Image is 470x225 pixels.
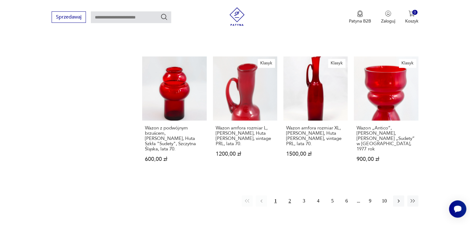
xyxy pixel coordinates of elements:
button: Szukaj [160,13,168,21]
p: 900,00 zł [357,157,415,162]
button: 10 [379,195,390,207]
a: Ikona medaluPatyna B2B [349,10,371,24]
a: KlasykWazon amfora rozmiar L, Z. Horbowy, Huta Barbara, vintage PRL, lata 70.Wazon amfora rozmiar... [213,56,277,174]
iframe: Smartsupp widget button [449,200,466,218]
p: 1200,00 zł [216,151,274,157]
a: Wazon z podwójnym brzuścem, Kazimierz Krawczyk, Huta Szkła "Sudety", Szczytna Śląska, lata 70.Waz... [142,56,206,174]
a: Sprzedawaj [52,15,86,20]
button: Sprzedawaj [52,11,86,23]
button: Patyna B2B [349,10,371,24]
h3: Wazon amfora rozmiar XL, [PERSON_NAME], Huta [PERSON_NAME], vintage PRL, lata 70. [286,125,345,146]
button: 9 [365,195,376,207]
a: KlasykWazon „Antico”, Stefan Sadowski, Huta Szkła „Sudety” w Szczytnej Śląskiej, 1977 rokWazon „A... [354,56,418,174]
img: Ikonka użytkownika [385,10,391,17]
button: 0Koszyk [405,10,418,24]
button: 2 [284,195,295,207]
div: 0 [412,10,417,15]
h3: Wazon z podwójnym brzuścem, [PERSON_NAME], Huta Szkła "Sudety", Szczytna Śląska, lata 70. [145,125,204,152]
button: Zaloguj [381,10,395,24]
h3: Wazon amfora rozmiar L, [PERSON_NAME], Huta [PERSON_NAME], vintage PRL, lata 70. [216,125,274,146]
img: Ikona medalu [357,10,363,17]
button: 4 [313,195,324,207]
button: 5 [327,195,338,207]
img: Ikona koszyka [409,10,415,17]
img: Patyna - sklep z meblami i dekoracjami vintage [228,7,246,26]
button: 3 [299,195,310,207]
p: 1500,00 zł [286,151,345,157]
p: 600,00 zł [145,157,204,162]
p: Zaloguj [381,18,395,24]
p: Koszyk [405,18,418,24]
h3: Wazon „Antico”, [PERSON_NAME], [PERSON_NAME] „Sudety” w [GEOGRAPHIC_DATA], 1977 rok [357,125,415,152]
a: KlasykWazon amfora rozmiar XL, Z. Horbowy, Huta Barbara, vintage PRL, lata 70.Wazon amfora rozmia... [283,56,348,174]
button: 6 [341,195,352,207]
button: 1 [270,195,281,207]
p: Patyna B2B [349,18,371,24]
